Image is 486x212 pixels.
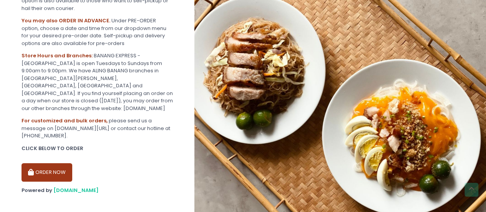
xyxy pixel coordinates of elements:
[22,52,173,112] div: BANANG EXPRESS - [GEOGRAPHIC_DATA] is open Tuesdays to Sundays from 9:00am to 9:00pm. We have ALI...
[22,145,173,152] div: CLICK BELOW TO ORDER
[22,17,110,24] b: You may also ORDER IN ADVANCE.
[22,187,173,194] div: Powered by
[22,52,93,59] b: Store Hours and Branches:
[22,117,173,140] div: please send us a message on [DOMAIN_NAME][URL] or contact our hotline at [PHONE_NUMBER].
[22,17,173,47] div: Under PRE-ORDER option, choose a date and time from our dropdown menu for your desired pre-order ...
[53,187,99,194] a: [DOMAIN_NAME]
[22,117,108,124] b: For customized and bulk orders,
[22,163,72,182] button: ORDER NOW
